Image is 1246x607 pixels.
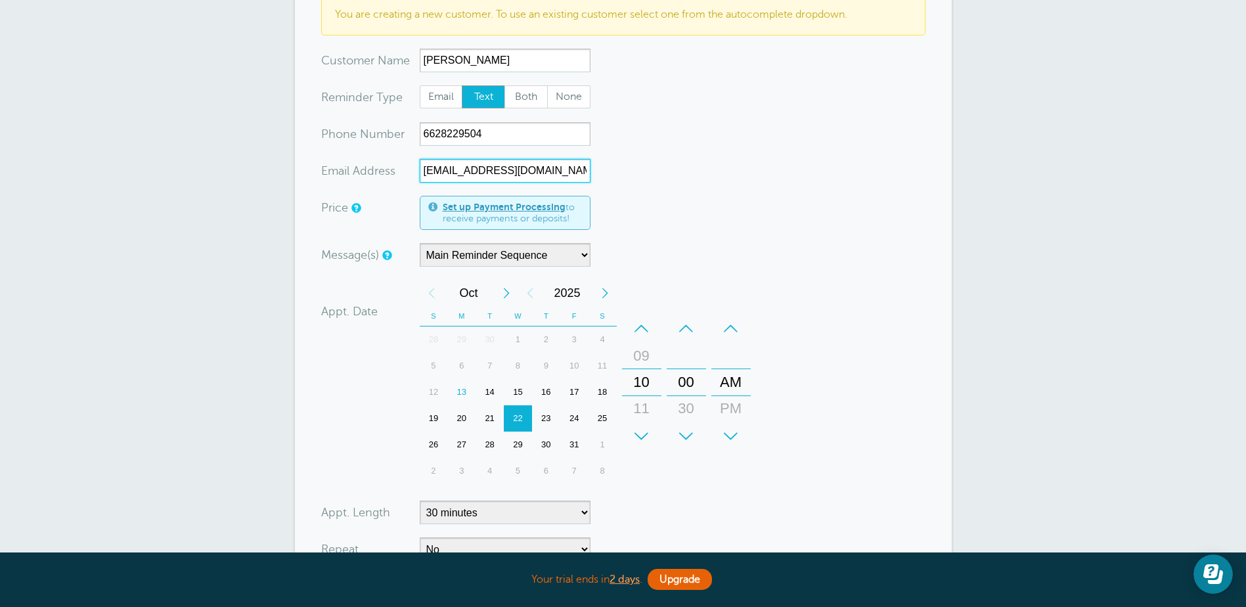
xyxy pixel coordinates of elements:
[447,379,476,405] div: 13
[589,405,617,432] div: 25
[504,458,532,484] div: Wednesday, November 5
[532,458,560,484] div: 6
[321,506,390,518] label: Appt. Length
[420,86,462,108] span: Email
[447,432,476,458] div: 27
[589,353,617,379] div: 11
[321,55,342,66] span: Cus
[560,326,589,353] div: 3
[626,395,657,422] div: 11
[420,432,448,458] div: 26
[321,543,359,555] label: Repeat
[504,85,548,109] label: Both
[560,458,589,484] div: Friday, November 7
[420,379,448,405] div: Sunday, October 12
[420,458,448,484] div: 2
[589,405,617,432] div: Saturday, October 25
[504,306,532,326] th: W
[518,280,542,306] div: Previous Year
[443,202,582,225] span: to receive payments or deposits!
[420,458,448,484] div: Sunday, November 2
[476,432,504,458] div: Tuesday, October 28
[610,573,640,585] b: 2 days
[560,458,589,484] div: 7
[476,326,504,353] div: Tuesday, September 30
[589,326,617,353] div: Saturday, October 4
[342,55,387,66] span: tomer N
[504,405,532,432] div: Wednesday, October 22
[476,432,504,458] div: 28
[447,353,476,379] div: 6
[476,405,504,432] div: 21
[321,249,379,261] label: Message(s)
[532,458,560,484] div: Thursday, November 6
[335,9,912,21] p: You are creating a new customer. To use an existing customer select one from the autocomplete dro...
[420,326,448,353] div: 28
[447,405,476,432] div: Monday, October 20
[547,85,590,109] label: None
[532,353,560,379] div: Thursday, October 9
[476,379,504,405] div: 14
[321,305,378,317] label: Appt. Date
[495,280,518,306] div: Next Month
[589,379,617,405] div: 18
[589,458,617,484] div: Saturday, November 8
[420,85,463,109] label: Email
[321,49,420,72] div: ame
[420,353,448,379] div: 5
[589,458,617,484] div: 8
[560,432,589,458] div: 31
[420,432,448,458] div: Sunday, October 26
[589,353,617,379] div: Saturday, October 11
[560,306,589,326] th: F
[560,353,589,379] div: 10
[504,379,532,405] div: Wednesday, October 15
[504,458,532,484] div: 5
[560,353,589,379] div: Friday, October 10
[476,353,504,379] div: Tuesday, October 7
[504,353,532,379] div: Wednesday, October 8
[560,379,589,405] div: 17
[462,86,504,108] span: Text
[715,395,747,422] div: PM
[504,405,532,432] div: 22
[476,353,504,379] div: 7
[560,405,589,432] div: Friday, October 24
[447,458,476,484] div: Monday, November 3
[622,315,661,449] div: Hours
[504,326,532,353] div: Wednesday, October 1
[476,326,504,353] div: 30
[476,405,504,432] div: Tuesday, October 21
[626,343,657,369] div: 09
[295,566,952,594] div: Your trial ends in .
[443,280,495,306] span: October
[443,202,566,212] a: Set up Payment Processing
[321,202,348,214] label: Price
[589,326,617,353] div: 4
[532,353,560,379] div: 9
[560,326,589,353] div: Friday, October 3
[504,432,532,458] div: Wednesday, October 29
[671,395,702,422] div: 30
[504,326,532,353] div: 1
[589,432,617,458] div: 1
[560,432,589,458] div: Friday, October 31
[505,86,547,108] span: Both
[351,204,359,212] a: An optional price for the appointment. If you set a price, you can include a payment link in your...
[532,405,560,432] div: Thursday, October 23
[447,326,476,353] div: Monday, September 29
[420,405,448,432] div: 19
[593,280,617,306] div: Next Year
[447,326,476,353] div: 29
[344,165,374,177] span: il Add
[476,458,504,484] div: 4
[476,379,504,405] div: Tuesday, October 14
[447,379,476,405] div: Today, Monday, October 13
[321,165,344,177] span: Ema
[532,379,560,405] div: Thursday, October 16
[671,369,702,395] div: 00
[648,569,712,590] a: Upgrade
[532,432,560,458] div: 30
[447,432,476,458] div: Monday, October 27
[532,326,560,353] div: Thursday, October 2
